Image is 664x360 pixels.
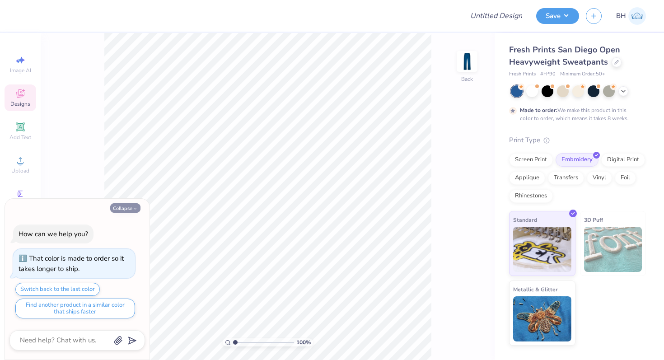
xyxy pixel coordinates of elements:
[520,106,631,122] div: We make this product in this color to order, which means it takes 8 weeks.
[560,70,605,78] span: Minimum Order: 50 +
[601,153,645,167] div: Digital Print
[548,171,584,185] div: Transfers
[19,229,88,238] div: How can we help you?
[19,254,124,273] div: That color is made to order so it takes longer to ship.
[584,227,642,272] img: 3D Puff
[513,215,537,224] span: Standard
[556,153,599,167] div: Embroidery
[540,70,556,78] span: # FP90
[509,135,646,145] div: Print Type
[536,8,579,24] button: Save
[10,67,31,74] span: Image AI
[509,153,553,167] div: Screen Print
[513,285,558,294] span: Metallic & Glitter
[509,70,536,78] span: Fresh Prints
[616,7,646,25] a: BH
[587,171,612,185] div: Vinyl
[110,203,140,213] button: Collapse
[296,338,311,346] span: 100 %
[509,189,553,203] div: Rhinestones
[509,171,545,185] div: Applique
[15,283,100,296] button: Switch back to the last color
[513,227,571,272] img: Standard
[513,296,571,341] img: Metallic & Glitter
[9,134,31,141] span: Add Text
[520,107,557,114] strong: Made to order:
[461,75,473,83] div: Back
[584,215,603,224] span: 3D Puff
[509,44,620,67] span: Fresh Prints San Diego Open Heavyweight Sweatpants
[458,52,476,70] img: Back
[616,11,626,21] span: BH
[628,7,646,25] img: Bella Henkels
[15,299,135,318] button: Find another product in a similar color that ships faster
[615,171,636,185] div: Foil
[10,100,30,108] span: Designs
[11,167,29,174] span: Upload
[463,7,529,25] input: Untitled Design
